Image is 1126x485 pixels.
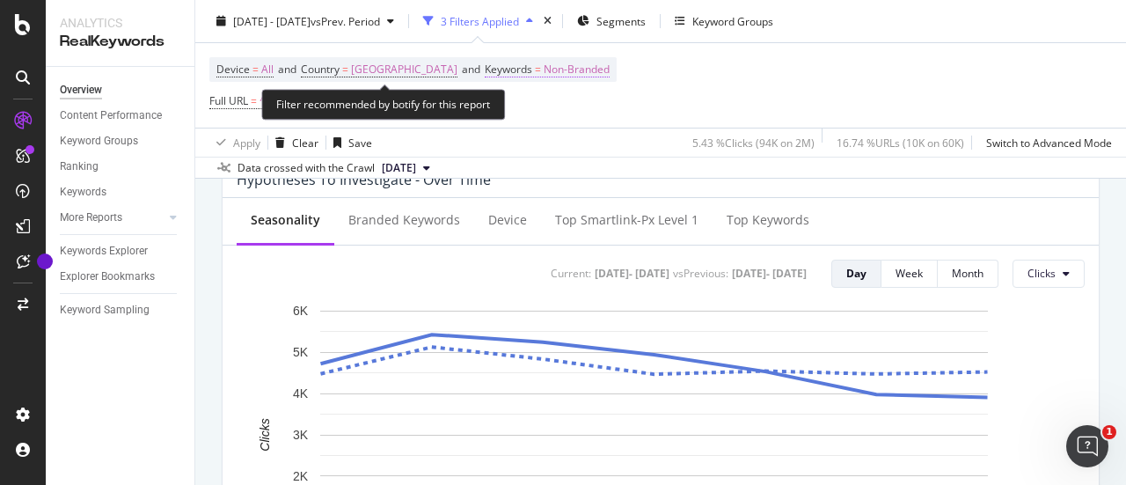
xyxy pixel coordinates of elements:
[462,62,480,77] span: and
[544,57,610,82] span: Non-Branded
[260,89,304,114] span: ^.*/fr/.*$
[261,57,274,82] span: All
[261,89,505,120] div: Filter recommended by botify for this report
[60,81,182,99] a: Overview
[1066,425,1108,467] iframe: Intercom live chat
[673,266,728,281] div: vs Previous :
[293,468,309,482] text: 2K
[375,158,437,179] button: [DATE]
[540,12,555,30] div: times
[595,266,669,281] div: [DATE] - [DATE]
[60,158,99,176] div: Ranking
[278,62,296,77] span: and
[382,160,416,176] span: 2025 Aug. 15th
[209,7,401,35] button: [DATE] - [DATE]vsPrev. Period
[251,93,257,108] span: =
[60,14,180,32] div: Analytics
[596,13,646,28] span: Segments
[60,132,138,151] div: Keyword Groups
[896,266,923,281] div: Week
[293,304,309,318] text: 6K
[268,129,318,157] button: Clear
[60,81,102,99] div: Overview
[952,266,983,281] div: Month
[37,254,53,269] div: Tooltip anchor
[216,62,250,77] span: Device
[1013,260,1085,288] button: Clicks
[938,260,998,288] button: Month
[60,209,165,227] a: More Reports
[416,7,540,35] button: 3 Filters Applied
[342,62,348,77] span: =
[535,62,541,77] span: =
[60,242,148,261] div: Keywords Explorer
[692,13,773,28] div: Keyword Groups
[692,135,815,150] div: 5.43 % Clicks ( 94K on 2M )
[251,211,320,229] div: Seasonality
[258,418,272,451] text: Clicks
[986,135,1112,150] div: Switch to Advanced Mode
[441,13,519,28] div: 3 Filters Applied
[60,301,150,320] div: Keyword Sampling
[326,129,372,157] button: Save
[60,158,182,176] a: Ranking
[293,428,309,442] text: 3K
[488,211,527,229] div: Device
[668,7,780,35] button: Keyword Groups
[252,62,259,77] span: =
[60,107,162,125] div: Content Performance
[348,211,460,229] div: Branded Keywords
[209,93,248,108] span: Full URL
[1102,425,1116,439] span: 1
[60,183,106,202] div: Keywords
[60,209,122,227] div: More Reports
[209,129,260,157] button: Apply
[979,129,1112,157] button: Switch to Advanced Mode
[551,266,591,281] div: Current:
[293,345,309,359] text: 5K
[60,32,180,52] div: RealKeywords
[293,386,309,400] text: 4K
[732,266,807,281] div: [DATE] - [DATE]
[1027,266,1056,281] span: Clicks
[831,260,881,288] button: Day
[881,260,938,288] button: Week
[348,135,372,150] div: Save
[555,211,698,229] div: Top smartlink-px Level 1
[727,211,809,229] div: Top Keywords
[485,62,532,77] span: Keywords
[60,301,182,320] a: Keyword Sampling
[60,268,182,286] a: Explorer Bookmarks
[837,135,964,150] div: 16.74 % URLs ( 10K on 60K )
[60,132,182,151] a: Keyword Groups
[237,171,491,188] div: Hypotheses to Investigate - Over Time
[233,135,260,150] div: Apply
[60,107,182,125] a: Content Performance
[60,242,182,261] a: Keywords Explorer
[846,266,866,281] div: Day
[301,62,340,77] span: Country
[60,183,182,202] a: Keywords
[351,57,457,82] span: [GEOGRAPHIC_DATA]
[570,7,653,35] button: Segments
[311,13,380,28] span: vs Prev. Period
[233,13,311,28] span: [DATE] - [DATE]
[60,268,155,286] div: Explorer Bookmarks
[292,135,318,150] div: Clear
[238,160,375,176] div: Data crossed with the Crawl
